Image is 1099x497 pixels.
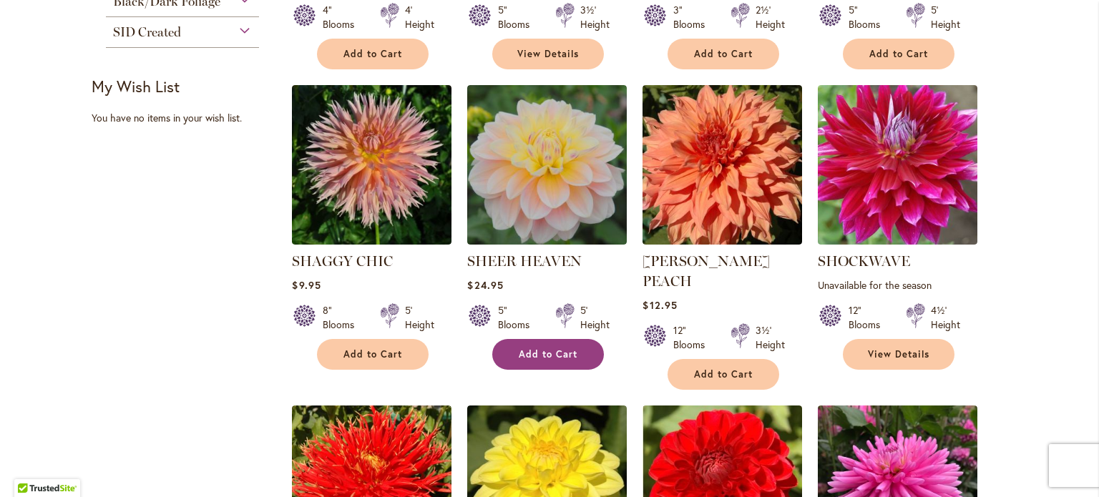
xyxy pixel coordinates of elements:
[843,39,954,69] button: Add to Cart
[818,278,977,292] p: Unavailable for the season
[868,348,929,360] span: View Details
[323,3,363,31] div: 4" Blooms
[343,48,402,60] span: Add to Cart
[818,234,977,247] a: Shockwave
[343,348,402,360] span: Add to Cart
[643,85,802,245] img: Sherwood's Peach
[818,85,977,245] img: Shockwave
[694,368,753,380] span: Add to Cart
[673,3,713,31] div: 3" Blooms
[849,3,889,31] div: 5" Blooms
[292,278,321,292] span: $9.95
[668,39,779,69] button: Add to Cart
[869,48,928,60] span: Add to Cart
[643,252,770,290] a: [PERSON_NAME] PEACH
[467,85,627,245] img: SHEER HEAVEN
[317,39,429,69] button: Add to Cart
[492,39,604,69] a: View Details
[292,252,393,270] a: SHAGGY CHIC
[673,323,713,352] div: 12" Blooms
[818,252,910,270] a: SHOCKWAVE
[643,234,802,247] a: Sherwood's Peach
[317,339,429,370] button: Add to Cart
[756,3,785,31] div: 2½' Height
[11,446,51,486] iframe: Launch Accessibility Center
[113,24,181,40] span: SID Created
[931,3,960,31] div: 5' Height
[467,234,627,247] a: SHEER HEAVEN
[694,48,753,60] span: Add to Cart
[467,252,582,270] a: SHEER HEAVEN
[517,48,579,60] span: View Details
[92,111,283,125] div: You have no items in your wish list.
[849,303,889,332] div: 12" Blooms
[580,3,610,31] div: 3½' Height
[668,359,779,390] button: Add to Cart
[498,3,538,31] div: 5" Blooms
[580,303,610,332] div: 5' Height
[519,348,577,360] span: Add to Cart
[492,339,604,370] button: Add to Cart
[405,3,434,31] div: 4' Height
[643,298,677,312] span: $12.95
[323,303,363,332] div: 8" Blooms
[405,303,434,332] div: 5' Height
[92,76,180,97] strong: My Wish List
[931,303,960,332] div: 4½' Height
[498,303,538,332] div: 5" Blooms
[292,85,451,245] img: SHAGGY CHIC
[292,234,451,247] a: SHAGGY CHIC
[467,278,503,292] span: $24.95
[843,339,954,370] a: View Details
[756,323,785,352] div: 3½' Height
